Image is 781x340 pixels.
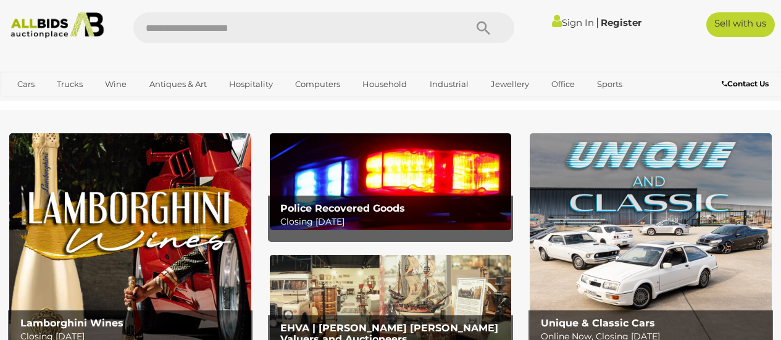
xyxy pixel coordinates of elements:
[541,317,655,329] b: Unique & Classic Cars
[270,133,512,230] a: Police Recovered Goods Police Recovered Goods Closing [DATE]
[601,17,641,28] a: Register
[589,74,630,94] a: Sports
[722,79,769,88] b: Contact Us
[453,12,514,43] button: Search
[483,74,537,94] a: Jewellery
[287,74,348,94] a: Computers
[97,74,135,94] a: Wine
[9,74,43,94] a: Cars
[221,74,281,94] a: Hospitality
[141,74,215,94] a: Antiques & Art
[270,133,512,230] img: Police Recovered Goods
[6,12,109,38] img: Allbids.com.au
[9,94,113,115] a: [GEOGRAPHIC_DATA]
[552,17,594,28] a: Sign In
[20,317,123,329] b: Lamborghini Wines
[722,77,772,91] a: Contact Us
[543,74,583,94] a: Office
[596,15,599,29] span: |
[422,74,477,94] a: Industrial
[49,74,91,94] a: Trucks
[706,12,775,37] a: Sell with us
[280,214,506,230] p: Closing [DATE]
[354,74,415,94] a: Household
[280,202,405,214] b: Police Recovered Goods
